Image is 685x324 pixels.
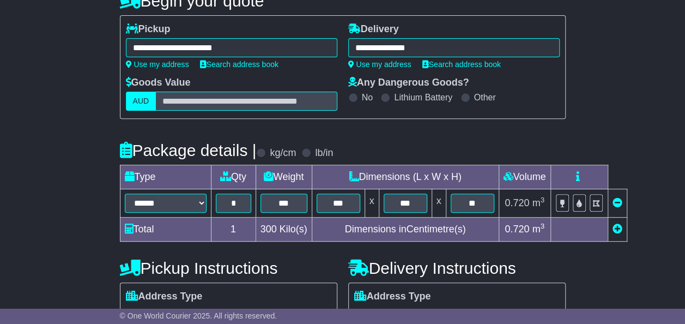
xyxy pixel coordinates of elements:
[348,259,566,277] h4: Delivery Instructions
[365,189,379,218] td: x
[200,60,278,69] a: Search address book
[312,165,499,189] td: Dimensions (L x W x H)
[362,92,373,103] label: No
[422,60,501,69] a: Search address book
[211,218,256,242] td: 1
[126,92,156,111] label: AUD
[120,259,337,277] h4: Pickup Instructions
[432,189,446,218] td: x
[394,92,452,103] label: Lithium Battery
[190,305,246,322] span: Commercial
[532,224,544,235] span: m
[256,218,312,242] td: Kilo(s)
[211,165,256,189] td: Qty
[499,165,550,189] td: Volume
[315,147,333,159] label: lb/in
[257,305,331,322] span: Air & Sea Depot
[348,60,411,69] a: Use my address
[126,23,171,35] label: Pickup
[348,23,399,35] label: Delivery
[540,196,544,204] sup: 3
[486,305,559,322] span: Air & Sea Depot
[120,165,211,189] td: Type
[126,291,203,303] label: Address Type
[354,305,407,322] span: Residential
[505,224,529,235] span: 0.720
[120,311,277,320] span: © One World Courier 2025. All rights reserved.
[126,60,189,69] a: Use my address
[126,305,179,322] span: Residential
[505,197,529,208] span: 0.720
[126,77,191,89] label: Goods Value
[120,218,211,242] td: Total
[260,224,277,235] span: 300
[354,291,431,303] label: Address Type
[532,197,544,208] span: m
[256,165,312,189] td: Weight
[120,141,257,159] h4: Package details |
[270,147,296,159] label: kg/cm
[540,222,544,230] sup: 3
[312,218,499,242] td: Dimensions in Centimetre(s)
[418,305,475,322] span: Commercial
[613,224,622,235] a: Add new item
[474,92,496,103] label: Other
[348,77,469,89] label: Any Dangerous Goods?
[613,197,622,208] a: Remove this item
